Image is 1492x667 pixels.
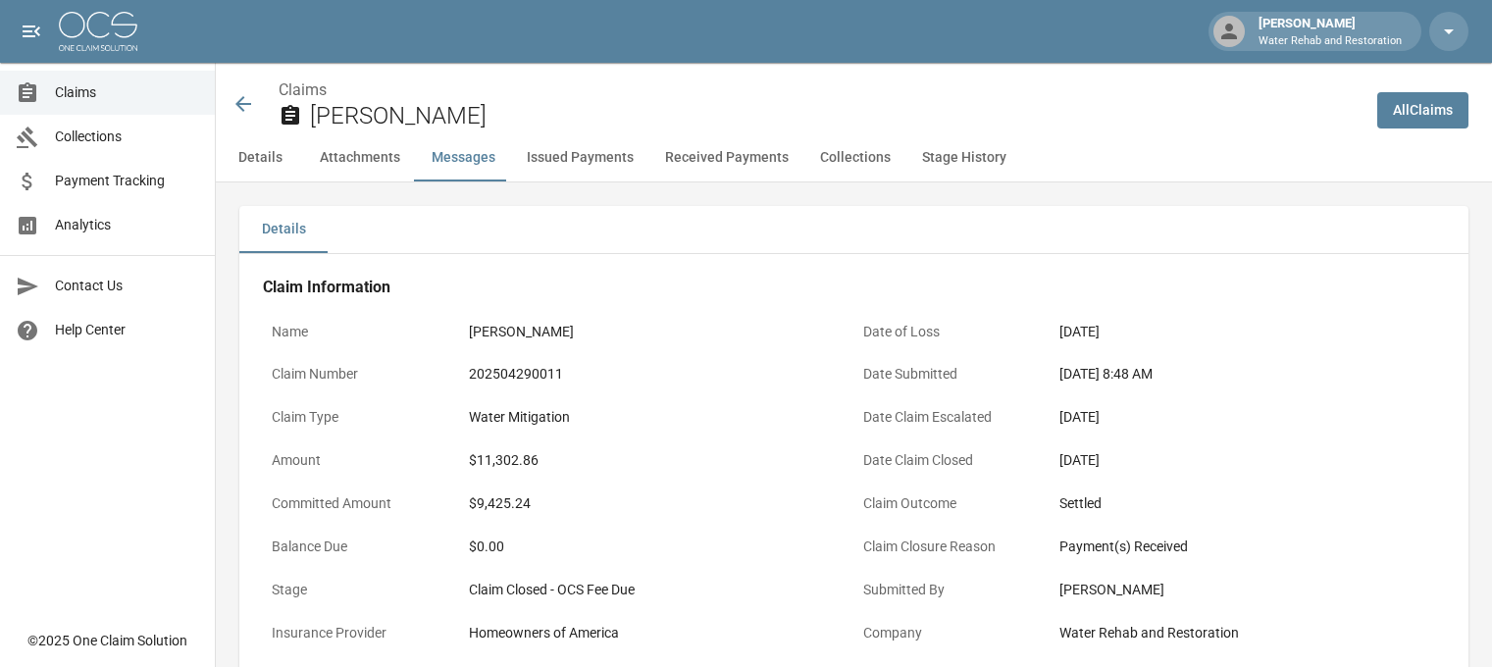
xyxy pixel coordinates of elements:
div: © 2025 One Claim Solution [27,631,187,650]
div: details tabs [239,206,1468,253]
p: Stage [263,571,460,609]
div: Payment(s) Received [1059,537,1436,557]
button: open drawer [12,12,51,51]
p: Date Claim Escalated [854,398,1052,436]
div: [DATE] [1059,450,1436,471]
nav: breadcrumb [279,78,1362,102]
a: AllClaims [1377,92,1468,128]
button: Received Payments [649,134,804,181]
p: Name [263,313,460,351]
div: 202504290011 [469,364,846,385]
div: [PERSON_NAME] [469,322,846,342]
button: Collections [804,134,906,181]
p: Date of Loss [854,313,1052,351]
p: Amount [263,441,460,480]
span: Claims [55,82,199,103]
p: Claim Number [263,355,460,393]
div: [DATE] 8:48 AM [1059,364,1436,385]
a: Claims [279,80,327,99]
span: Help Center [55,320,199,340]
p: Committed Amount [263,485,460,523]
div: $9,425.24 [469,493,846,514]
button: Details [216,134,304,181]
div: $0.00 [469,537,846,557]
div: $11,302.86 [469,450,846,471]
p: Date Submitted [854,355,1052,393]
button: Messages [416,134,511,181]
p: Submitted By [854,571,1052,609]
button: Details [239,206,328,253]
p: Insurance Provider [263,614,460,652]
span: Contact Us [55,276,199,296]
h4: Claim Information [263,278,1445,297]
div: Claim Closed - OCS Fee Due [469,580,846,600]
div: [DATE] [1059,322,1436,342]
div: [PERSON_NAME] [1059,580,1436,600]
p: Company [854,614,1052,652]
div: anchor tabs [216,134,1492,181]
div: [DATE] [1059,407,1436,428]
p: Water Rehab and Restoration [1259,33,1402,50]
span: Payment Tracking [55,171,199,191]
div: Water Mitigation [469,407,846,428]
div: Homeowners of America [469,623,846,643]
div: Water Rehab and Restoration [1059,623,1436,643]
p: Claim Closure Reason [854,528,1052,566]
span: Collections [55,127,199,147]
div: [PERSON_NAME] [1251,14,1410,49]
p: Claim Type [263,398,460,436]
div: Settled [1059,493,1436,514]
p: Claim Outcome [854,485,1052,523]
img: ocs-logo-white-transparent.png [59,12,137,51]
p: Balance Due [263,528,460,566]
button: Issued Payments [511,134,649,181]
p: Date Claim Closed [854,441,1052,480]
span: Analytics [55,215,199,235]
h2: [PERSON_NAME] [310,102,1362,130]
button: Stage History [906,134,1022,181]
button: Attachments [304,134,416,181]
